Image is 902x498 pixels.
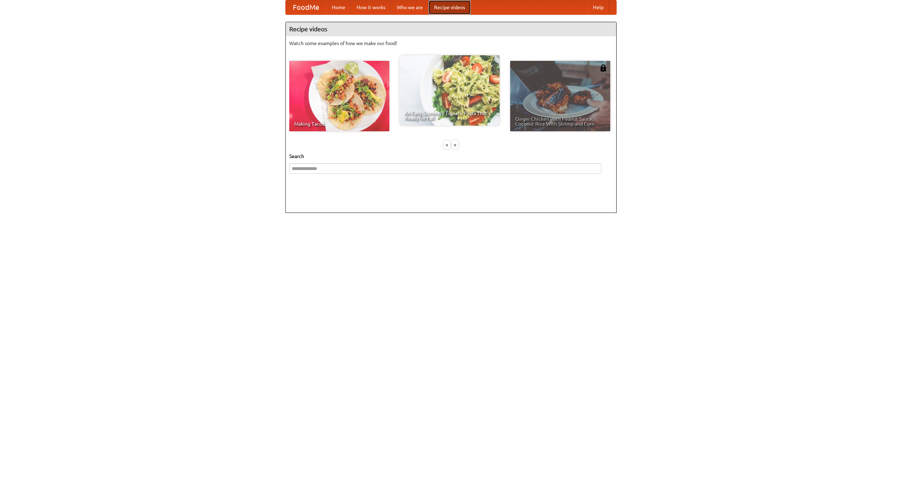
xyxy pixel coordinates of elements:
a: An Easy, Summery Tomato Pasta That's Ready for Fall [400,55,500,126]
a: Help [587,0,609,14]
a: Home [326,0,351,14]
div: » [452,140,458,149]
h5: Search [289,153,613,160]
a: Making Tacos [289,61,389,131]
span: Making Tacos [294,121,384,126]
h4: Recipe videos [286,22,616,36]
img: 483408.png [600,64,607,71]
div: « [444,140,450,149]
a: Recipe videos [428,0,471,14]
a: Who we are [391,0,428,14]
span: An Easy, Summery Tomato Pasta That's Ready for Fall [404,111,495,121]
a: How it works [351,0,391,14]
a: FoodMe [286,0,326,14]
p: Watch some examples of how we make our food! [289,40,613,47]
